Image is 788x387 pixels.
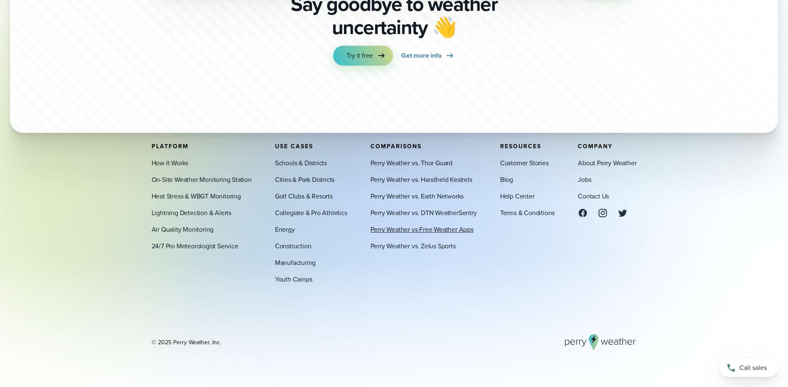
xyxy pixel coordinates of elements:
a: Perry Weather vs. Zelus Sports [371,241,456,251]
a: Help Center [500,191,535,201]
a: Perry Weather vs. DTN WeatherSentry [371,208,477,218]
a: Golf Clubs & Resorts [275,191,333,201]
span: Get more info [401,51,441,61]
a: Perry Weather vs. Handheld Kestrels [371,174,472,184]
a: Lightning Detection & Alerts [152,208,231,218]
a: About Perry Weather [578,158,636,168]
a: On-Site Weather Monitoring Station [152,174,252,184]
span: Use Cases [275,142,313,150]
a: How It Works [152,158,189,168]
a: Perry Weather vs Free Weather Apps [371,224,474,234]
a: Jobs [578,174,591,184]
a: Cities & Park Districts [275,174,334,184]
a: Manufacturing [275,257,316,267]
a: Get more info [401,46,454,66]
a: 24/7 Pro Meteorologist Service [152,241,238,251]
a: Schools & Districts [275,158,327,168]
span: Try it free [346,51,373,61]
span: Resources [500,142,541,150]
span: Comparisons [371,142,422,150]
a: Contact Us [578,191,609,201]
a: Collegiate & Pro Athletics [275,208,347,218]
a: Construction [275,241,312,251]
span: Platform [152,142,189,150]
a: Blog [500,174,513,184]
a: Energy [275,224,295,234]
span: Company [578,142,613,150]
a: Youth Camps [275,274,312,284]
a: Terms & Conditions [500,208,555,218]
a: Call sales [720,359,778,377]
div: © 2025 Perry Weather, Inc. [152,338,221,346]
span: Call sales [739,363,767,373]
a: Perry Weather vs. Thor Guard [371,158,452,168]
a: Perry Weather vs. Earth Networks [371,191,464,201]
a: Customer Stories [500,158,549,168]
a: Air Quality Monitoring [152,224,214,234]
a: Try it free [333,46,393,66]
a: Heat Stress & WBGT Monitoring [152,191,241,201]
